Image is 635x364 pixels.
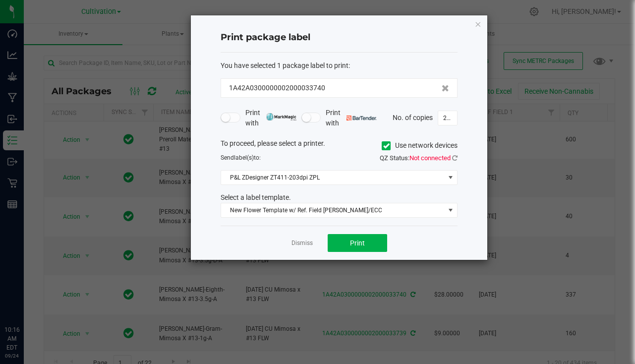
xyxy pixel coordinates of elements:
[382,140,458,151] label: Use network devices
[346,116,377,121] img: bartender.png
[245,108,296,128] span: Print with
[221,61,458,71] div: :
[221,154,261,161] span: Send to:
[326,108,377,128] span: Print with
[221,61,348,69] span: You have selected 1 package label to print
[221,31,458,44] h4: Print package label
[229,83,325,93] span: 1A42A0300000002000033740
[409,154,451,162] span: Not connected
[10,285,40,314] iframe: Resource center
[266,113,296,121] img: mark_magic_cybra.png
[291,239,313,247] a: Dismiss
[234,154,254,161] span: label(s)
[213,192,465,203] div: Select a label template.
[328,234,387,252] button: Print
[213,138,465,153] div: To proceed, please select a printer.
[380,154,458,162] span: QZ Status:
[221,171,445,184] span: P&L ZDesigner ZT411-203dpi ZPL
[221,203,445,217] span: New Flower Template w/ Ref. Field [PERSON_NAME]/ECC
[393,113,433,121] span: No. of copies
[350,239,365,247] span: Print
